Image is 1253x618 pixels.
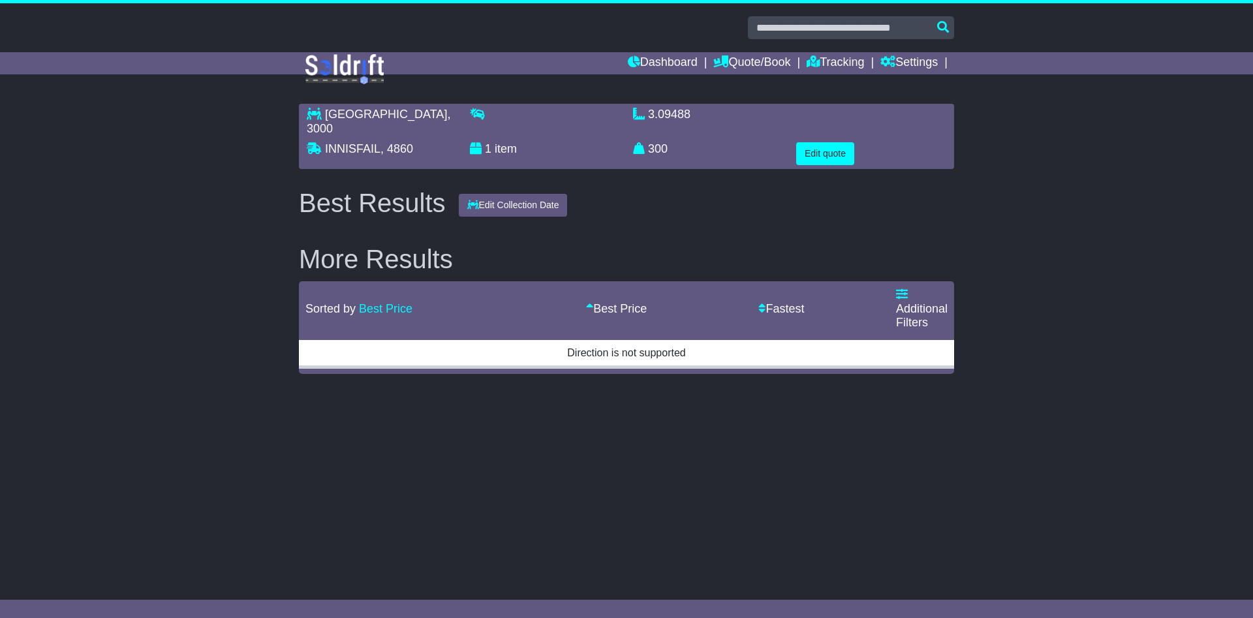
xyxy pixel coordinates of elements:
span: 3.09488 [648,108,690,121]
a: Dashboard [628,52,698,74]
a: Quote/Book [713,52,790,74]
a: Settings [880,52,938,74]
a: Additional Filters [896,288,948,329]
button: Edit Collection Date [459,194,568,217]
a: Best Price [586,302,647,315]
span: [GEOGRAPHIC_DATA] [325,108,447,121]
span: 1 [485,142,491,155]
span: INNISFAIL [325,142,380,155]
span: 300 [648,142,668,155]
button: Edit quote [796,142,854,165]
span: , 3000 [307,108,450,135]
td: Direction is not supported [299,338,954,367]
a: Tracking [807,52,864,74]
div: Best Results [292,189,452,217]
span: item [495,142,517,155]
a: Fastest [758,302,804,315]
span: , 4860 [380,142,413,155]
a: Best Price [359,302,412,315]
span: Sorted by [305,302,356,315]
h2: More Results [299,245,954,273]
